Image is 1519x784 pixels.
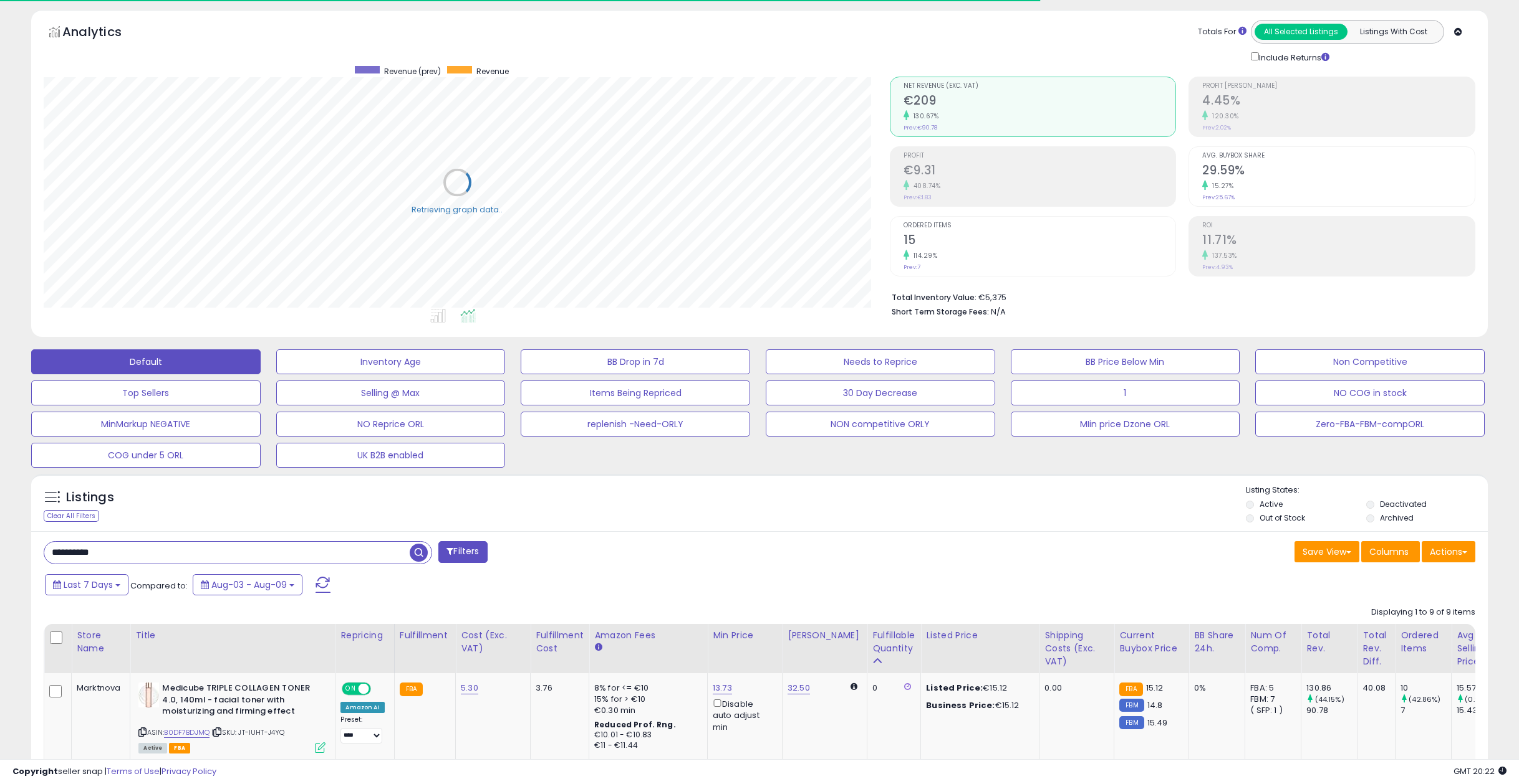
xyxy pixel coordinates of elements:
[400,682,423,696] small: FBA
[64,579,113,591] span: Last 7 Days
[1250,705,1291,716] div: ( SFP: 1 )
[1401,682,1451,694] div: 10
[138,743,167,753] span: All listings currently available for purchase on Amazon
[1119,682,1142,696] small: FBA
[211,579,287,591] span: Aug-03 - Aug-09
[1202,233,1475,250] h2: 11.71%
[904,233,1176,250] h2: 15
[31,380,261,405] button: Top Sellers
[1044,682,1104,694] div: 0.00
[926,629,1034,642] div: Listed Price
[1208,181,1233,191] small: 15.27%
[107,765,160,777] a: Terms of Use
[1315,694,1344,704] small: (44.15%)
[44,510,99,522] div: Clear All Filters
[892,306,989,317] b: Short Term Storage Fees:
[909,251,938,260] small: 114.29%
[1194,629,1240,655] div: BB Share 24h.
[1202,124,1231,131] small: Prev: 2.02%
[1194,682,1235,694] div: 0%
[461,682,478,694] a: 5.30
[1306,629,1352,655] div: Total Rev.
[1119,716,1144,729] small: FBM
[521,349,750,374] button: BB Drop in 7d
[1119,629,1184,655] div: Current Buybox Price
[1371,607,1475,618] div: Displaying 1 to 9 of 9 items
[12,766,216,778] div: seller snap | |
[1409,694,1440,704] small: (42.86%)
[45,574,128,595] button: Last 7 Days
[1260,499,1283,509] label: Active
[766,349,995,374] button: Needs to Reprice
[904,83,1176,90] span: Net Revenue (Exc. VAT)
[1202,263,1233,271] small: Prev: 4.93%
[1119,699,1144,712] small: FBM
[713,682,732,694] a: 13.73
[594,682,698,694] div: 8% for <= €10
[1347,24,1440,40] button: Listings With Cost
[766,412,995,437] button: NON competitive ORLY
[1255,412,1485,437] button: Zero-FBA-FBM-compORL
[892,292,977,303] b: Total Inventory Value:
[1011,412,1240,437] button: MIin price Dzone ORL
[340,716,384,744] div: Preset:
[1011,349,1240,374] button: BB Price Below Min
[31,349,261,374] button: Default
[1202,222,1475,229] span: ROI
[340,629,388,642] div: Repricing
[276,443,506,468] button: UK B2B enabled
[12,765,58,777] strong: Copyright
[766,380,995,405] button: 30 Day Decrease
[31,443,261,468] button: COG under 5 ORL
[1198,26,1247,38] div: Totals For
[904,163,1176,180] h2: €9.31
[1454,765,1507,777] span: 2025-08-17 20:22 GMT
[904,93,1176,110] h2: €209
[594,719,676,730] b: Reduced Prof. Rng.
[1457,705,1507,716] div: 15.43
[138,682,159,707] img: 3107rysFVuL._SL40_.jpg
[1011,380,1240,405] button: 1
[1260,512,1305,523] label: Out of Stock
[77,629,125,655] div: Store Name
[991,306,1006,318] span: N/A
[1147,699,1163,711] span: 14.8
[1306,682,1357,694] div: 130.86
[788,629,862,642] div: [PERSON_NAME]
[162,682,314,720] b: Medicube TRIPLE COLLAGEN TONER 4.0, 140ml - facial toner with moisturizing and firming effect
[521,412,750,437] button: replenish -Need-ORLY
[872,682,911,694] div: 0
[594,629,702,642] div: Amazon Fees
[594,642,602,653] small: Amazon Fees.
[1202,194,1235,201] small: Prev: 25.67%
[1362,629,1390,668] div: Total Rev. Diff.
[536,629,584,655] div: Fulfillment Cost
[909,181,941,191] small: 408.74%
[1255,24,1348,40] button: All Selected Listings
[1202,153,1475,159] span: Avg. Buybox Share
[138,682,325,752] div: ASIN:
[1146,682,1164,694] span: 15.12
[926,700,1030,711] div: €15.12
[1246,484,1488,496] p: Listing States:
[926,699,995,711] b: Business Price:
[77,682,120,694] div: Marktnova
[594,694,698,705] div: 15% for > €10
[904,263,920,271] small: Prev: 7
[1457,682,1507,694] div: 15.57
[521,380,750,405] button: Items Being Repriced
[276,412,506,437] button: NO Reprice ORL
[369,684,389,694] span: OFF
[926,682,1030,694] div: €15.12
[904,153,1176,159] span: Profit
[1202,83,1475,90] span: Profit [PERSON_NAME]
[1380,512,1414,523] label: Archived
[1362,682,1386,694] div: 40.08
[1422,541,1475,562] button: Actions
[1457,629,1502,668] div: Avg Selling Price
[1465,694,1490,704] small: (0.91%)
[926,682,983,694] b: Listed Price:
[1369,545,1409,558] span: Columns
[31,412,261,437] button: MinMarkup NEGATIVE
[594,740,698,751] div: €11 - €11.44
